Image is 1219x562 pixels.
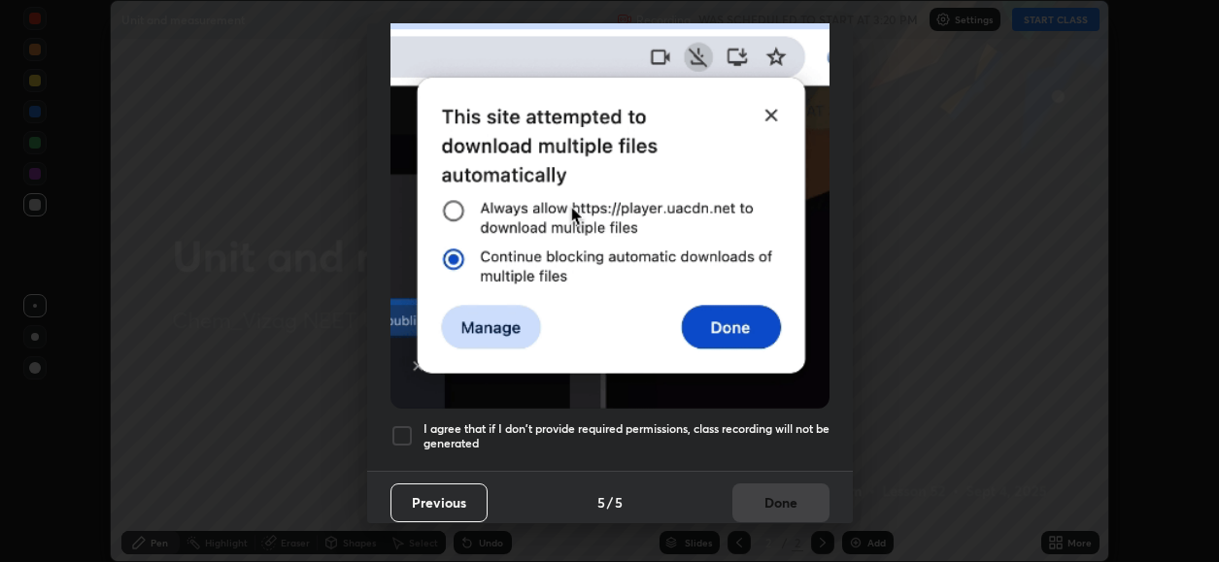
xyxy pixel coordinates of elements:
button: Previous [390,483,488,522]
h4: 5 [597,492,605,512]
h4: / [607,492,613,512]
h5: I agree that if I don't provide required permissions, class recording will not be generated [423,421,830,451]
h4: 5 [615,492,623,512]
